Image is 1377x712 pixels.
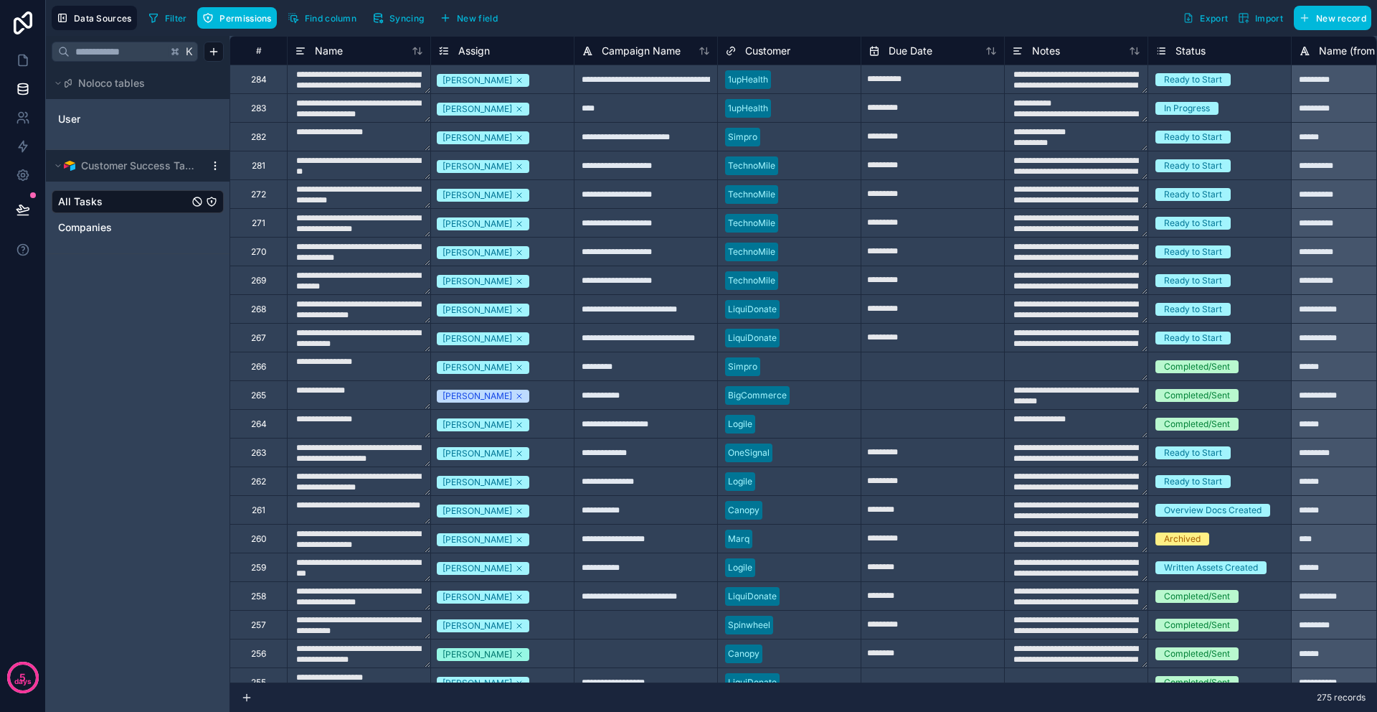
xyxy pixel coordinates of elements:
div: Canopy [728,504,760,517]
div: [PERSON_NAME] [443,246,512,259]
div: Marq [728,533,749,545]
div: Completed/Sent [1164,418,1230,431]
div: TechnoMile [728,217,775,230]
div: BigCommerce [728,389,787,402]
button: Permissions [197,7,276,29]
button: Airtable LogoCustomer Success Tasks [52,156,204,176]
button: Find column [283,7,361,29]
a: All Tasks [58,195,189,209]
div: Companies [52,216,224,239]
div: Ready to Start [1164,274,1222,287]
div: 268 [251,304,266,315]
div: Ready to Start [1164,159,1222,172]
div: [PERSON_NAME] [443,332,512,345]
div: [PERSON_NAME] [443,418,512,431]
div: Simpro [728,131,757,144]
span: User [58,112,80,126]
button: Syncing [367,7,429,29]
span: Status [1175,44,1206,58]
div: 255 [251,677,266,688]
div: [PERSON_NAME] [443,131,512,144]
div: [PERSON_NAME] [443,304,512,317]
div: 256 [251,648,266,660]
div: [PERSON_NAME] [443,677,512,690]
div: Completed/Sent [1164,389,1230,402]
p: days [14,676,32,688]
div: LiquiDonate [728,332,777,345]
div: 270 [251,246,267,258]
div: 263 [251,447,266,459]
div: [PERSON_NAME] [443,217,512,230]
div: [PERSON_NAME] [443,390,512,403]
div: 1upHealth [728,73,768,86]
div: Logile [728,475,752,488]
div: TechnoMile [728,274,775,287]
span: Assign [458,44,490,58]
span: New record [1316,13,1366,24]
div: Ready to Start [1164,188,1222,201]
span: K [184,47,194,57]
a: New record [1288,6,1371,30]
div: Completed/Sent [1164,619,1230,632]
span: Customer Success Tasks [81,159,197,173]
div: [PERSON_NAME] [443,648,512,661]
img: Airtable Logo [64,160,75,172]
div: 272 [251,189,266,200]
div: 257 [251,619,266,631]
button: New record [1294,6,1371,30]
div: [PERSON_NAME] [443,476,512,489]
div: [PERSON_NAME] [443,447,512,460]
div: 262 [251,476,266,487]
div: # [241,45,276,56]
div: Ready to Start [1164,446,1222,459]
div: 283 [251,103,266,114]
div: [PERSON_NAME] [443,103,512,116]
span: Import [1255,13,1283,24]
div: Ready to Start [1164,303,1222,316]
span: All Tasks [58,195,103,209]
span: Name [315,44,343,58]
div: Ready to Start [1164,73,1222,86]
div: 260 [251,533,267,545]
div: 266 [251,361,266,373]
div: All Tasks [52,190,224,213]
div: Logile [728,418,752,431]
span: Noloco tables [78,76,145,90]
div: Ready to Start [1164,475,1222,488]
span: Notes [1032,44,1060,58]
span: Filter [165,13,187,24]
div: 259 [251,562,266,573]
div: Completed/Sent [1164,676,1230,689]
span: Syncing [389,13,424,24]
div: User [52,108,224,131]
button: Import [1233,6,1288,30]
div: 284 [251,74,267,85]
div: [PERSON_NAME] [443,533,512,546]
div: Overview Docs Created [1164,504,1262,517]
div: [PERSON_NAME] [443,619,512,632]
div: LiquiDonate [728,303,777,316]
div: 269 [251,275,266,286]
a: Companies [58,220,189,235]
div: TechnoMile [728,188,775,201]
div: [PERSON_NAME] [443,275,512,288]
div: 267 [251,332,266,344]
div: Ready to Start [1164,245,1222,258]
div: Ready to Start [1164,217,1222,230]
div: 265 [251,390,266,401]
button: Export [1178,6,1233,30]
div: Archived [1164,533,1201,545]
div: Ready to Start [1164,332,1222,345]
div: 261 [252,505,265,516]
div: In Progress [1164,102,1210,115]
div: TechnoMile [728,245,775,258]
div: [PERSON_NAME] [443,562,512,575]
div: 1upHealth [728,102,768,115]
a: User [58,112,174,126]
div: Completed/Sent [1164,590,1230,603]
div: 264 [251,418,267,430]
div: LiquiDonate [728,676,777,689]
div: [PERSON_NAME] [443,361,512,374]
div: TechnoMile [728,159,775,172]
div: [PERSON_NAME] [443,189,512,202]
